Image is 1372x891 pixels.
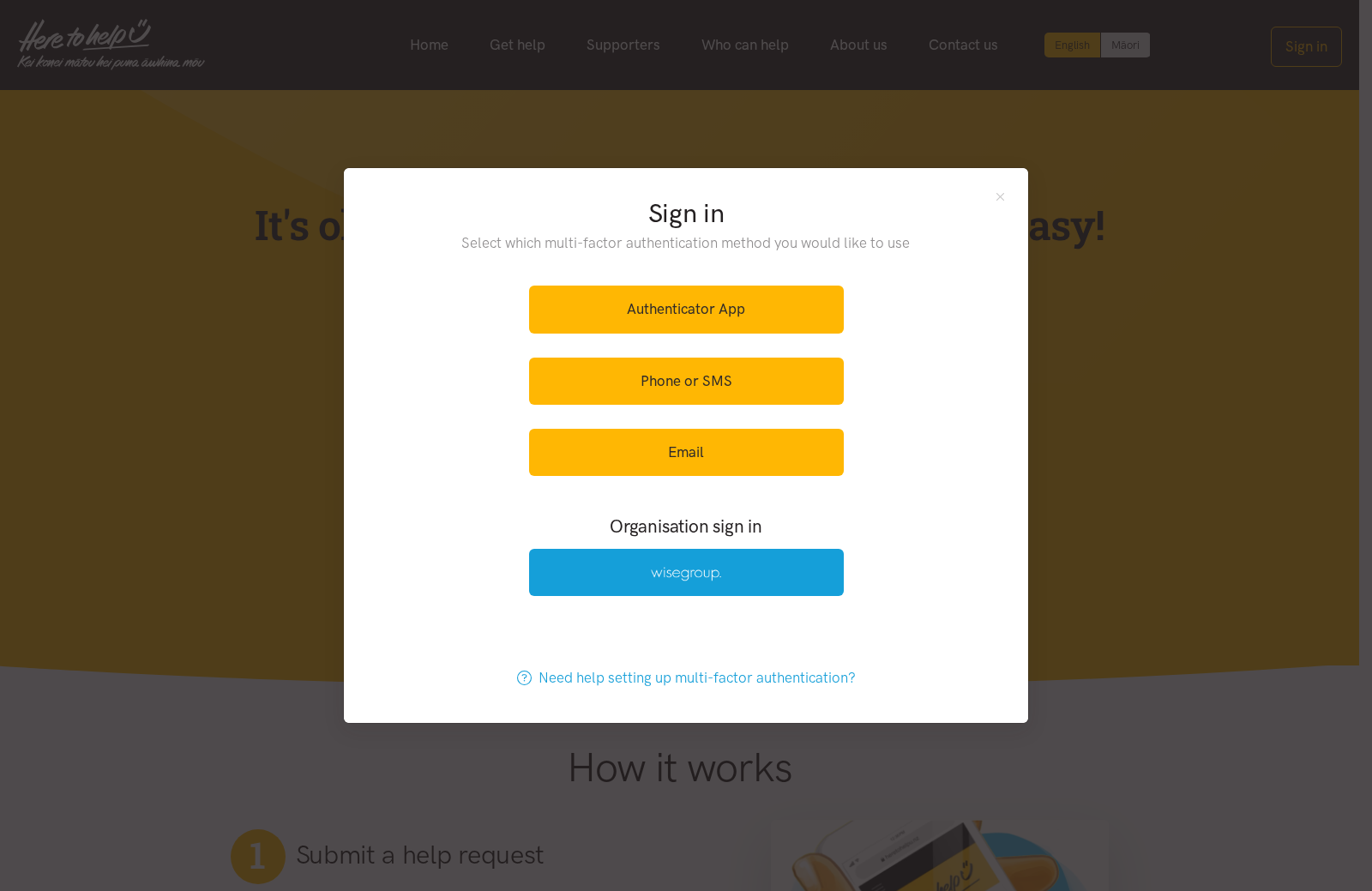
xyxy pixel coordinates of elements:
a: Phone or SMS [529,358,844,405]
h3: Organisation sign in [482,514,890,539]
h2: Sign in [427,196,946,232]
img: Wise Group [651,567,721,581]
button: Close [993,189,1008,203]
p: Select which multi-factor authentication method you would like to use [427,232,946,255]
a: Authenticator App [529,286,844,333]
a: Email [529,429,844,476]
a: Need help setting up multi-factor authentication? [499,654,874,701]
